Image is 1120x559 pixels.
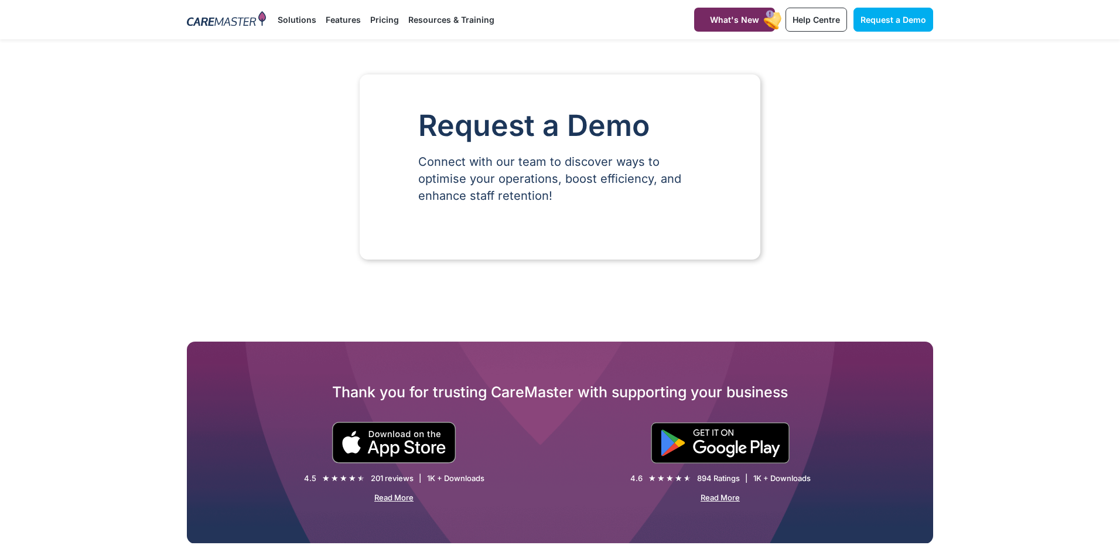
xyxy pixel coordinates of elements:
a: Read More [701,493,740,502]
h1: Request a Demo [418,110,702,142]
img: "Get is on" Black Google play button. [651,422,790,463]
div: 4.5 [304,473,316,483]
h2: Thank you for trusting CareMaster with supporting your business [187,383,933,401]
i: ★ [648,472,656,485]
i: ★ [675,472,682,485]
a: Request a Demo [853,8,933,32]
i: ★ [331,472,339,485]
div: 201 reviews | 1K + Downloads [371,473,484,483]
i: ★ [684,472,691,485]
i: ★ [357,472,365,485]
a: Read More [374,493,414,502]
a: What's New [694,8,775,32]
i: ★ [666,472,674,485]
i: ★ [322,472,330,485]
a: Help Centre [786,8,847,32]
img: small black download on the apple app store button. [332,422,456,463]
span: Request a Demo [861,15,926,25]
div: 4.5/5 [322,472,365,485]
div: 4.6/5 [648,472,691,485]
img: CareMaster Logo [187,11,266,29]
p: Connect with our team to discover ways to optimise your operations, boost efficiency, and enhance... [418,154,702,204]
span: What's New [710,15,759,25]
i: ★ [349,472,356,485]
span: Help Centre [793,15,840,25]
i: ★ [340,472,347,485]
i: ★ [657,472,665,485]
div: 894 Ratings | 1K + Downloads [697,473,811,483]
div: 4.6 [630,473,643,483]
